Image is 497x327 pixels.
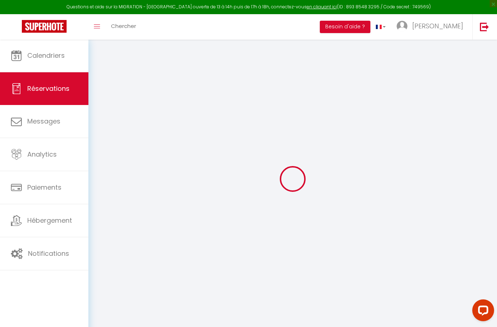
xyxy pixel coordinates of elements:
[320,21,370,33] button: Besoin d'aide ?
[106,14,142,40] a: Chercher
[480,22,489,31] img: logout
[391,14,472,40] a: ... [PERSON_NAME]
[466,296,497,327] iframe: LiveChat chat widget
[27,183,61,192] span: Paiements
[307,4,337,10] a: en cliquant ici
[22,20,67,33] img: Super Booking
[27,117,60,126] span: Messages
[27,84,69,93] span: Réservations
[28,249,69,258] span: Notifications
[111,22,136,30] span: Chercher
[27,150,57,159] span: Analytics
[27,51,65,60] span: Calendriers
[27,216,72,225] span: Hébergement
[397,21,407,32] img: ...
[412,21,463,31] span: [PERSON_NAME]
